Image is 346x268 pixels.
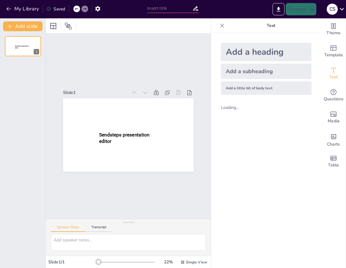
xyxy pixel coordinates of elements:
[321,18,346,40] div: Change the overall theme
[227,18,315,33] p: Text
[326,30,340,36] span: Theme
[327,4,338,15] div: C S
[34,49,39,54] div: 1
[221,64,311,79] div: Add a subheading
[99,132,149,144] span: Sendsteps presentation editor
[221,43,311,61] div: Add a heading
[15,45,29,49] span: Sendsteps presentation editor
[327,3,338,15] button: C S
[321,40,346,62] div: Add ready made slides
[186,260,207,265] span: Single View
[321,84,346,106] div: Get real-time input from your audience
[5,36,41,56] div: 1
[321,106,346,128] div: Add images, graphics, shapes or video
[48,21,58,31] div: Layout
[327,141,340,148] span: Charts
[5,4,42,14] button: My Library
[321,151,346,173] div: Add a table
[324,52,343,58] span: Template
[161,259,176,265] div: 22 %
[328,162,339,169] span: Table
[324,96,344,102] span: Questions
[329,74,338,80] span: Text
[147,4,192,13] input: Insert title
[65,22,72,30] span: Position
[321,128,346,151] div: Add charts and graphs
[221,105,249,110] div: Loading...
[48,259,96,265] div: Slide 1 / 1
[286,3,316,15] button: Present
[51,225,85,232] button: Speaker Notes
[328,118,340,125] span: Media
[3,21,43,31] button: Add slide
[63,90,128,95] div: Slide 1
[273,3,285,15] button: Export to PowerPoint
[221,81,311,95] div: Add a little bit of body text
[85,225,113,232] button: Transcript
[321,62,346,84] div: Add text boxes
[46,6,65,12] div: Saved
